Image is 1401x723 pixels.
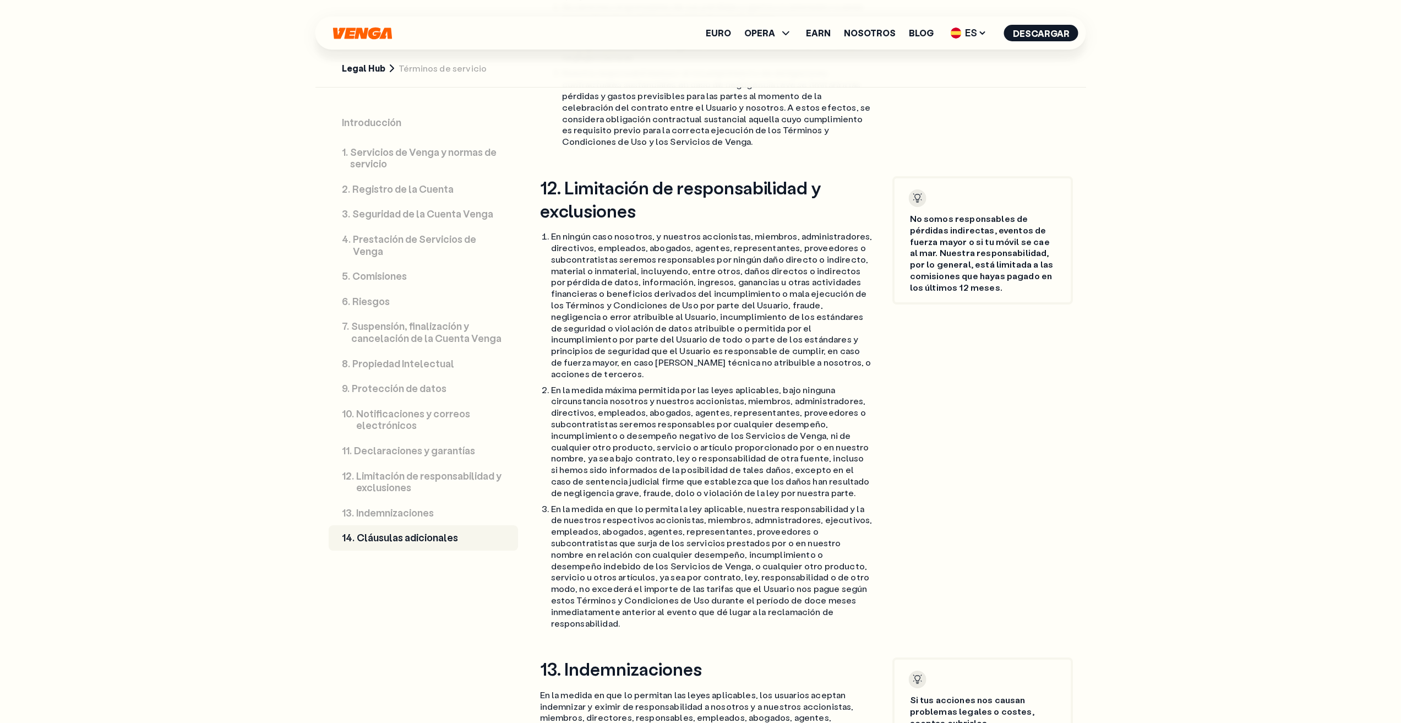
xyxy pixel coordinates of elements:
[342,320,349,333] div: 7 .
[357,532,458,544] p: Cláusulas adicionales
[551,231,873,379] li: En ningún caso nosotros, y nuestros accionistas, miembros, administradores, directivos, empleados...
[354,445,475,457] p: Declaraciones y garantías
[342,445,352,457] div: 11 .
[352,208,493,220] p: Seguridad de la Cuenta Venga
[356,507,434,519] p: Indemnizaciones
[342,358,350,370] div: 8 .
[356,408,505,432] p: Notificaciones y correos electrónicos
[356,470,505,494] p: Limitación de responsabilidad y exclusiones
[342,208,350,220] div: 3 .
[329,401,518,438] a: 10.Notificaciones y correos electrónicos
[329,314,518,351] a: 7.Suspensión, finalización y cancelación de la Cuenta Venga
[350,146,505,170] p: Servicios de Venga y normas de servicio
[352,270,407,282] p: Comisiones
[342,383,350,395] div: 9 .
[353,233,505,257] p: Prestación de Servicios de Venga
[329,264,518,289] a: 5.Comisiones
[806,29,831,37] a: Earn
[551,384,873,499] li: En la medida máxima permitida por las leyes aplicables, bajo ninguna circunstancia nosotros y nue...
[1004,25,1078,41] button: Descargar
[352,358,454,370] p: Propiedad Intelectual
[342,183,350,195] div: 2 .
[352,183,454,195] p: Registro de la Cuenta
[342,470,354,482] div: 12 .
[342,270,350,282] div: 5 .
[329,227,518,264] a: 4.Prestación de Servicios de Venga
[951,28,962,39] img: flag-es
[351,320,505,344] p: Suspensión, finalización y cancelación de la Cuenta Venga
[540,176,873,222] h2: 12. Limitación de responsabilidad y exclusiones
[352,383,446,395] p: Protección de datos
[744,29,775,37] span: OPERA
[329,140,518,177] a: 1.Servicios de Venga y normas de servicio
[706,29,731,37] a: Euro
[329,376,518,401] a: 9.Protección de datos
[744,26,793,40] span: OPERA
[342,532,355,544] div: 14 .
[332,27,394,40] svg: Inicio
[329,351,518,377] a: 8.Propiedad Intelectual
[329,525,518,551] a: 14.Cláusulas adicionales
[342,233,351,246] div: 4 .
[329,289,518,314] a: 6.Riesgos
[562,67,873,148] li: Nuestra responsabilidad por el incumplimiento de obligaciones contractuales sustanciales en caso ...
[910,213,1055,293] p: No somos responsables de pérdidas indirectas, eventos de fuerza mayor o si tu móvil se cae al mar...
[947,24,991,42] span: ES
[329,464,518,501] a: 12.Limitación de responsabilidad y exclusiones
[551,503,873,629] li: En la medida en que lo permita la ley aplicable, nuestra responsabilidad y la de nuestros respect...
[329,177,518,202] a: 2.Registro de la Cuenta
[342,296,350,308] div: 6 .
[329,202,518,227] a: 3.Seguridad de la Cuenta Venga
[342,408,354,420] div: 10 .
[909,29,934,37] a: Blog
[342,117,401,129] p: Introducción
[329,106,518,140] a: Introducción
[329,438,518,464] a: 11.Declaraciones y garantías
[540,657,873,681] h2: 13. Indemnizaciones
[352,296,390,308] p: Riesgos
[329,501,518,526] a: 13.Indemnizaciones
[342,146,348,159] div: 1 .
[844,29,896,37] a: Nosotros
[399,63,487,74] span: Términos de servicio
[342,507,354,519] div: 13 .
[342,63,385,74] a: Legal Hub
